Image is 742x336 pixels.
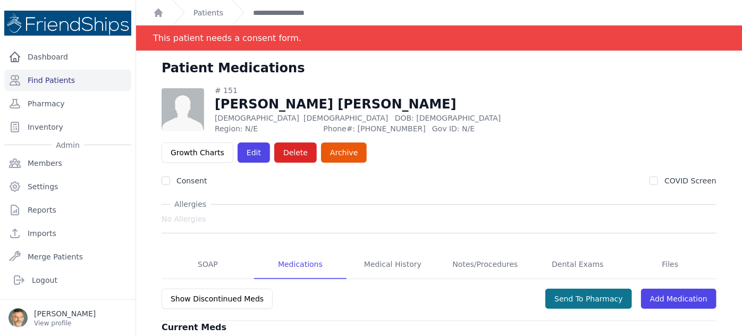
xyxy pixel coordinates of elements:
button: Delete [274,142,317,163]
button: Send To Pharmacy [545,289,632,309]
span: Allergies [170,199,210,209]
span: DOB: [DEMOGRAPHIC_DATA] [395,114,501,122]
a: Files [624,250,716,279]
p: [PERSON_NAME] [34,308,96,319]
span: Admin [52,140,84,150]
span: [DEMOGRAPHIC_DATA] [303,114,388,122]
a: Edit [238,142,270,163]
a: Merge Patients [4,246,131,267]
a: [PERSON_NAME] View profile [9,308,127,327]
a: Pharmacy [4,93,131,114]
span: Region: N/E [215,123,317,134]
label: COVID Screen [664,177,716,185]
p: View profile [34,319,96,327]
div: # 151 [215,85,541,96]
a: Inventory [4,116,131,138]
a: Dental Exams [532,250,624,279]
h3: Current Meds [162,321,716,334]
a: Add Medication [641,289,716,309]
a: Patients [193,7,223,18]
h1: [PERSON_NAME] [PERSON_NAME] [215,96,541,113]
a: Growth Charts [162,142,233,163]
nav: Tabs [162,250,716,279]
a: Find Patients [4,70,131,91]
a: Notes/Procedures [439,250,532,279]
button: Show Discontinued Meds [162,289,273,309]
a: Medications [254,250,347,279]
span: Phone#: [PHONE_NUMBER] [323,123,425,134]
a: Settings [4,176,131,197]
img: Medical Missions EMR [4,11,131,36]
a: Archive [321,142,367,163]
a: Logout [9,270,127,291]
a: SOAP [162,250,254,279]
p: [DEMOGRAPHIC_DATA] [215,113,541,123]
img: person-242608b1a05df3501eefc295dc1bc67a.jpg [162,88,204,131]
div: This patient needs a consent form. [153,26,301,51]
a: Reports [4,199,131,221]
a: Imports [4,223,131,244]
span: No Allergies [162,214,206,224]
span: Gov ID: N/E [432,123,541,134]
h1: Patient Medications [162,60,305,77]
a: Dashboard [4,46,131,68]
label: Consent [176,177,207,185]
div: Notification [136,26,742,51]
a: Medical History [347,250,439,279]
a: Members [4,153,131,174]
